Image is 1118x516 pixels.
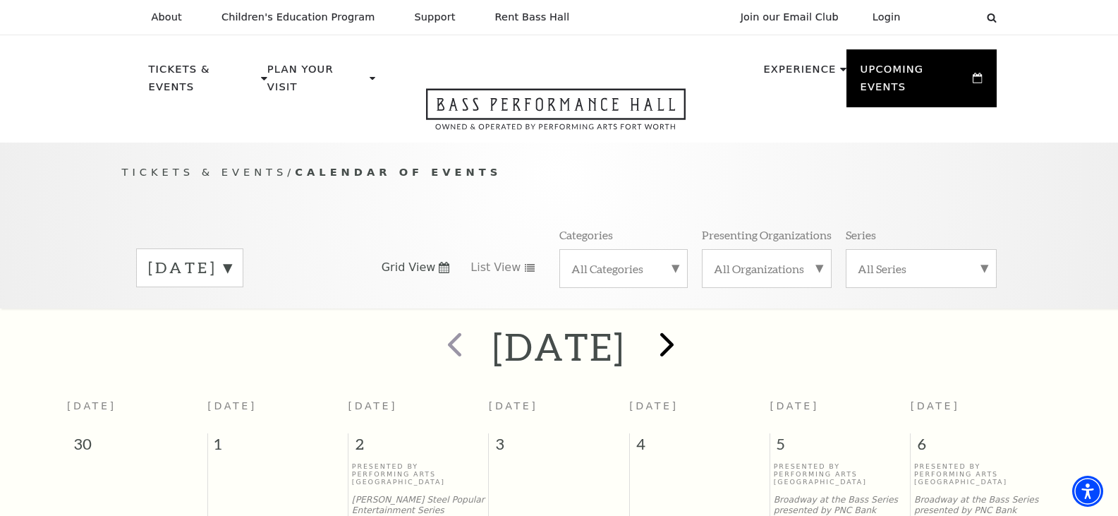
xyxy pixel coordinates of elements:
[571,261,676,276] label: All Categories
[858,261,985,276] label: All Series
[207,400,257,412] span: [DATE]
[348,400,398,412] span: [DATE]
[427,322,479,372] button: prev
[352,462,485,486] p: Presented By Performing Arts [GEOGRAPHIC_DATA]
[914,462,1047,486] p: Presented By Performing Arts [GEOGRAPHIC_DATA]
[770,433,910,462] span: 5
[122,164,997,181] p: /
[774,462,907,486] p: Presented By Performing Arts [GEOGRAPHIC_DATA]
[489,433,628,462] span: 3
[152,11,182,23] p: About
[559,227,613,242] p: Categories
[415,11,456,23] p: Support
[630,433,770,462] span: 4
[629,400,679,412] span: [DATE]
[492,324,626,369] h2: [DATE]
[149,61,258,104] p: Tickets & Events
[1072,476,1103,507] div: Accessibility Menu
[470,260,521,275] span: List View
[923,11,973,24] select: Select:
[714,261,820,276] label: All Organizations
[774,495,907,516] p: Broadway at the Bass Series presented by PNC Bank
[67,433,207,462] span: 30
[382,260,436,275] span: Grid View
[861,61,970,104] p: Upcoming Events
[295,166,502,178] span: Calendar of Events
[122,166,288,178] span: Tickets & Events
[208,433,348,462] span: 1
[495,11,570,23] p: Rent Bass Hall
[375,88,736,143] a: Open this option
[763,61,836,86] p: Experience
[352,495,485,516] p: [PERSON_NAME] Steel Popular Entertainment Series
[267,61,366,104] p: Plan Your Visit
[702,227,832,242] p: Presenting Organizations
[67,400,116,412] span: [DATE]
[348,433,488,462] span: 2
[770,400,819,412] span: [DATE]
[221,11,375,23] p: Children's Education Program
[846,227,876,242] p: Series
[639,322,691,372] button: next
[148,257,231,279] label: [DATE]
[911,433,1051,462] span: 6
[489,400,538,412] span: [DATE]
[914,495,1047,516] p: Broadway at the Bass Series presented by PNC Bank
[911,400,960,412] span: [DATE]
